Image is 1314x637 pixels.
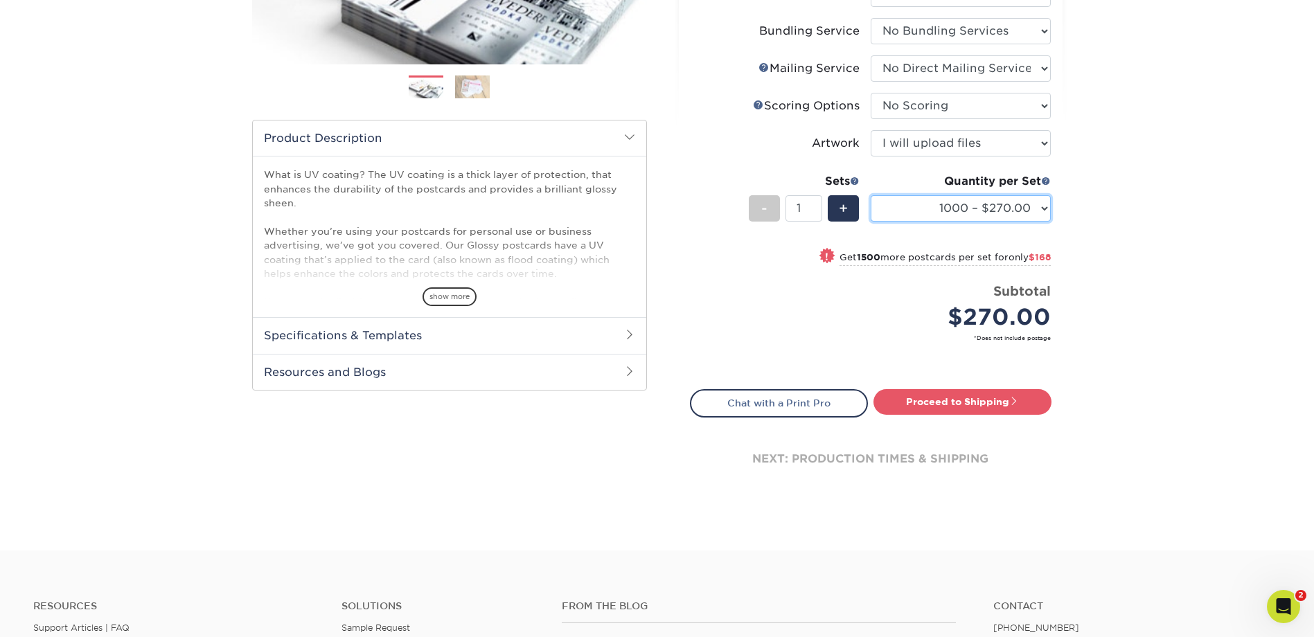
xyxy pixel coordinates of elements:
div: $270.00 [881,300,1051,334]
h4: Solutions [341,600,541,612]
a: Contact [993,600,1281,612]
div: Scoring Options [753,98,860,114]
h2: Resources and Blogs [253,354,646,390]
span: $168 [1029,252,1051,262]
span: - [761,198,767,219]
a: [PHONE_NUMBER] [993,622,1079,633]
div: Artwork [812,135,860,152]
h4: Resources [33,600,321,612]
iframe: Intercom live chat [1267,590,1300,623]
strong: Subtotal [993,283,1051,298]
span: show more [423,287,477,306]
img: Postcards 01 [409,76,443,100]
div: Sets [749,173,860,190]
div: Quantity per Set [871,173,1051,190]
h2: Product Description [253,120,646,156]
h4: From the Blog [562,600,956,612]
span: 2 [1295,590,1306,601]
div: Bundling Service [759,23,860,39]
small: *Does not include postage [701,334,1051,342]
span: only [1009,252,1051,262]
strong: 1500 [857,252,880,262]
a: Chat with a Print Pro [690,389,868,417]
h2: Specifications & Templates [253,317,646,353]
div: next: production times & shipping [690,418,1051,501]
a: Proceed to Shipping [873,389,1051,414]
a: Sample Request [341,622,410,633]
span: + [839,198,848,219]
p: What is UV coating? The UV coating is a thick layer of protection, that enhances the durability o... [264,168,635,379]
span: ! [825,249,828,264]
div: Mailing Service [758,60,860,77]
img: Postcards 02 [455,75,490,99]
small: Get more postcards per set for [840,252,1051,266]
